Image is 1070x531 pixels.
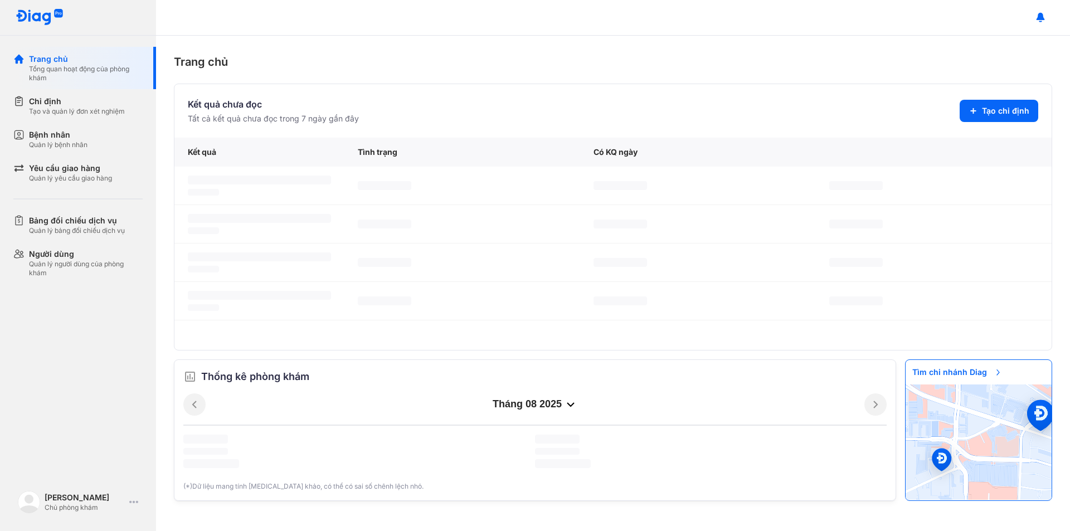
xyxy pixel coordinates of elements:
[183,448,228,455] span: ‌
[188,176,331,184] span: ‌
[829,220,883,228] span: ‌
[29,260,143,277] div: Quản lý người dùng của phòng khám
[906,360,1009,384] span: Tìm chi nhánh Diag
[45,503,125,512] div: Chủ phòng khám
[535,435,580,444] span: ‌
[829,181,883,190] span: ‌
[594,220,647,228] span: ‌
[188,291,331,300] span: ‌
[829,296,883,305] span: ‌
[29,215,125,226] div: Bảng đối chiếu dịch vụ
[18,491,40,513] img: logo
[29,226,125,235] div: Quản lý bảng đối chiếu dịch vụ
[580,138,816,167] div: Có KQ ngày
[535,448,580,455] span: ‌
[982,105,1029,116] span: Tạo chỉ định
[829,258,883,267] span: ‌
[594,296,647,305] span: ‌
[188,304,219,311] span: ‌
[206,398,864,411] div: tháng 08 2025
[188,214,331,223] span: ‌
[29,96,125,107] div: Chỉ định
[29,65,143,82] div: Tổng quan hoạt động của phòng khám
[358,296,411,305] span: ‌
[188,227,219,234] span: ‌
[29,129,87,140] div: Bệnh nhân
[45,492,125,503] div: [PERSON_NAME]
[29,140,87,149] div: Quản lý bệnh nhân
[960,100,1038,122] button: Tạo chỉ định
[344,138,580,167] div: Tình trạng
[188,98,359,111] div: Kết quả chưa đọc
[188,266,219,272] span: ‌
[29,174,112,183] div: Quản lý yêu cầu giao hàng
[29,107,125,116] div: Tạo và quản lý đơn xét nghiệm
[183,459,239,468] span: ‌
[29,249,143,260] div: Người dùng
[358,181,411,190] span: ‌
[183,370,197,383] img: order.5a6da16c.svg
[174,53,1052,70] div: Trang chủ
[183,481,887,491] div: (*)Dữ liệu mang tính [MEDICAL_DATA] khảo, có thể có sai số chênh lệch nhỏ.
[29,163,112,174] div: Yêu cầu giao hàng
[358,258,411,267] span: ‌
[29,53,143,65] div: Trang chủ
[594,181,647,190] span: ‌
[535,459,591,468] span: ‌
[188,189,219,196] span: ‌
[188,113,359,124] div: Tất cả kết quả chưa đọc trong 7 ngày gần đây
[188,252,331,261] span: ‌
[16,9,64,26] img: logo
[358,220,411,228] span: ‌
[183,435,228,444] span: ‌
[594,258,647,267] span: ‌
[201,369,309,384] span: Thống kê phòng khám
[174,138,344,167] div: Kết quả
